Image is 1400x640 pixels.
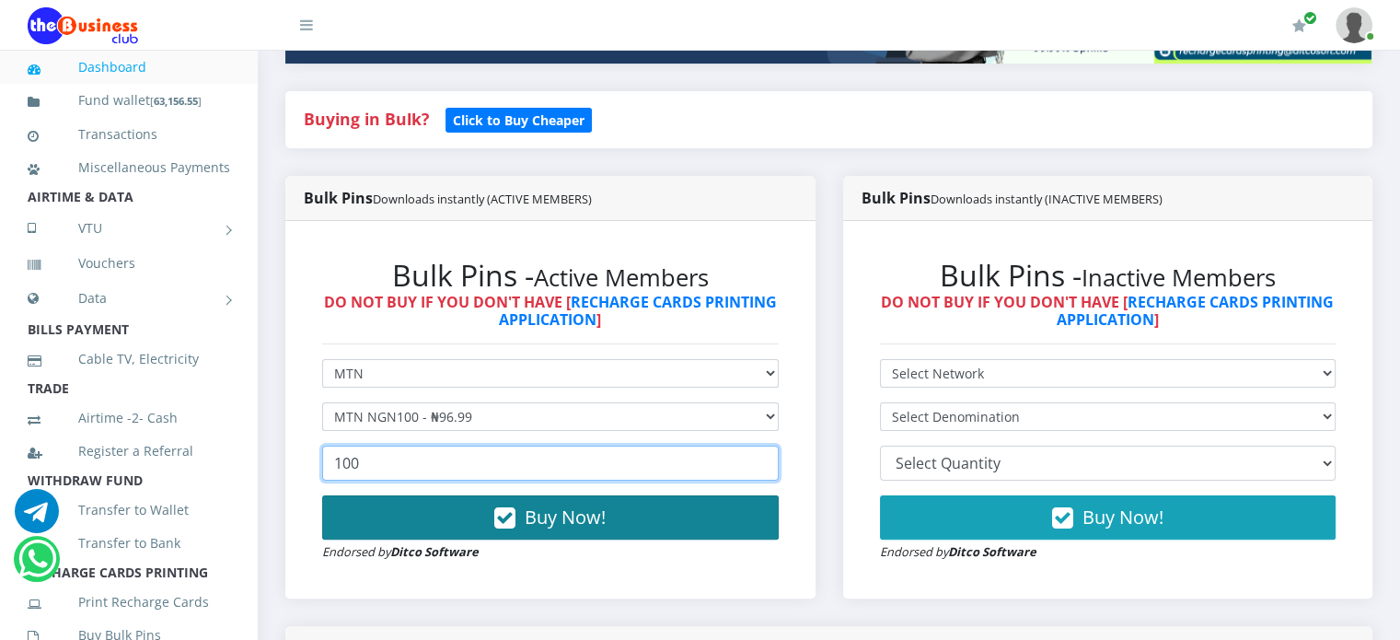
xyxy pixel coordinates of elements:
small: Downloads instantly (ACTIVE MEMBERS) [373,191,592,207]
a: Airtime -2- Cash [28,397,230,439]
a: Register a Referral [28,430,230,472]
h2: Bulk Pins - [322,258,779,293]
span: Buy Now! [525,505,606,529]
a: Vouchers [28,242,230,285]
a: Chat for support [15,503,59,533]
small: Downloads instantly (INACTIVE MEMBERS) [931,191,1163,207]
a: Transfer to Wallet [28,489,230,531]
strong: DO NOT BUY IF YOU DON'T HAVE [ ] [324,292,777,330]
a: Data [28,275,230,321]
small: Active Members [534,262,709,294]
a: VTU [28,205,230,251]
img: User [1336,7,1372,43]
small: Inactive Members [1082,262,1276,294]
small: Endorsed by [880,543,1036,560]
strong: Ditco Software [948,543,1036,560]
strong: Bulk Pins [862,188,1163,208]
small: Endorsed by [322,543,479,560]
a: Print Recharge Cards [28,581,230,623]
h2: Bulk Pins - [880,258,1336,293]
input: Enter Quantity [322,446,779,481]
strong: Bulk Pins [304,188,592,208]
a: RECHARGE CARDS PRINTING APPLICATION [1057,292,1335,330]
button: Buy Now! [880,495,1336,540]
strong: DO NOT BUY IF YOU DON'T HAVE [ ] [881,292,1334,330]
a: Dashboard [28,46,230,88]
img: Logo [28,7,138,44]
small: [ ] [150,94,202,108]
a: Transactions [28,113,230,156]
button: Buy Now! [322,495,779,540]
b: Click to Buy Cheaper [453,111,584,129]
b: 63,156.55 [154,94,198,108]
a: Transfer to Bank [28,522,230,564]
strong: Ditco Software [390,543,479,560]
a: RECHARGE CARDS PRINTING APPLICATION [499,292,777,330]
a: Fund wallet[63,156.55] [28,79,230,122]
a: Cable TV, Electricity [28,338,230,380]
span: Buy Now! [1082,505,1163,529]
a: Miscellaneous Payments [28,146,230,189]
span: Renew/Upgrade Subscription [1303,11,1317,25]
a: Chat for support [18,551,56,581]
strong: Buying in Bulk? [304,108,429,130]
i: Renew/Upgrade Subscription [1292,18,1306,33]
a: Click to Buy Cheaper [445,108,592,130]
